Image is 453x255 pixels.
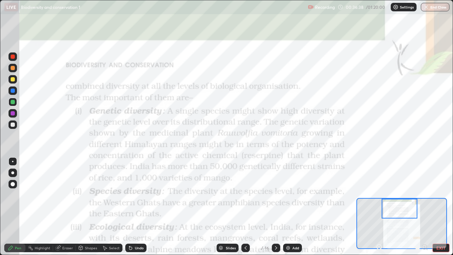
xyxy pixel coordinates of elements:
[253,246,260,250] div: 5
[35,246,50,250] div: Highlight
[400,5,414,9] p: Settings
[15,246,21,250] div: Pen
[285,245,291,251] img: add-slide-button
[308,4,314,10] img: recording.375f2c34.svg
[421,3,449,11] button: End Class
[292,246,299,250] div: Add
[265,245,269,251] div: 16
[6,4,16,10] p: LIVE
[21,4,80,10] p: Biodiversity and conservation 1
[432,244,449,252] button: EXIT
[261,246,263,250] div: /
[85,246,97,250] div: Shapes
[315,5,335,10] p: Recording
[135,246,144,250] div: Undo
[226,246,236,250] div: Slides
[423,4,429,10] img: end-class-cross
[393,4,398,10] img: class-settings-icons
[109,246,120,250] div: Select
[62,246,73,250] div: Eraser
